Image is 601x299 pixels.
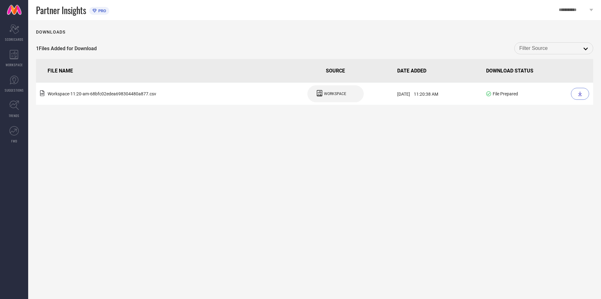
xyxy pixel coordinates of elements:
h1: Downloads [36,29,65,35]
span: File Prepared [493,91,518,96]
span: Partner Insights [36,4,86,17]
th: DATE ADDED [395,59,484,83]
th: SOURCE [276,59,395,83]
span: WORKSPACE [324,92,346,96]
span: 1 Files Added for Download [36,45,97,51]
span: PRO [97,8,106,13]
span: SCORECARDS [5,37,23,42]
span: Workspace - 11:20-am - 68bfc02edea698304480a877 .csv [48,91,156,96]
span: WORKSPACE [6,62,23,67]
span: SUGGESTIONS [5,88,24,93]
a: Download [571,88,591,100]
span: TRENDS [9,113,19,118]
span: FWD [11,139,17,143]
th: FILE NAME [36,59,276,83]
th: DOWNLOAD STATUS [484,59,593,83]
span: [DATE] 11:20:38 AM [397,92,438,97]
